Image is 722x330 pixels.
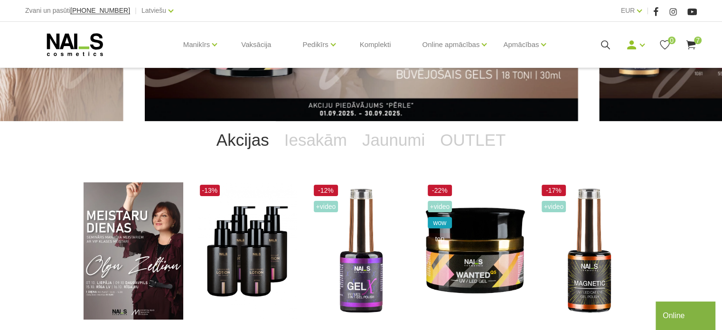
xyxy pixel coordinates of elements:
a: Komplekti [352,22,399,67]
img: BAROJOŠS roku un ķermeņa LOSJONSBALI COCONUT barojošs roku un ķermeņa losjons paredzēts jebkura t... [197,182,297,320]
span: -12% [314,185,338,196]
a: Akcijas [209,121,277,159]
a: Apmācības [503,26,539,64]
img: Ilgnoturīga gellaka, kas sastāv no metāla mikrodaļiņām, kuras īpaša magnēta ietekmē var pārvērst ... [539,182,639,320]
a: 7 [685,39,697,51]
span: +Video [542,201,566,212]
div: Zvani un pasūti [25,5,130,17]
iframe: chat widget [656,300,717,330]
span: +Video [314,201,338,212]
span: | [647,5,648,17]
a: Vaksācija [234,22,279,67]
span: -22% [428,185,452,196]
a: Jaunumi [355,121,432,159]
span: -13% [200,185,220,196]
a: Online apmācības [422,26,479,64]
a: [PHONE_NUMBER] [70,7,130,14]
a: 0 [659,39,671,51]
span: | [135,5,137,17]
span: wow [428,217,452,228]
span: 7 [694,37,702,44]
img: Gels WANTED NAILS cosmetics tehniķu komanda ir radījusi gelu, kas ilgi jau ir katra meistara mekl... [425,182,525,320]
a: OUTLET [432,121,513,159]
a: Latviešu [141,5,166,16]
a: EUR [621,5,635,16]
img: Trīs vienā - bāze, tonis, tops (trausliem nagiem vēlams papildus lietot bāzi). Ilgnoturīga un int... [311,182,411,320]
span: -17% [542,185,566,196]
img: ✨ Meistaru dienas ar Olgu Zeltiņu 2025 ✨🍂 RUDENS / Seminārs manikīra meistariem 🍂📍 Liepāja – 7. o... [84,182,183,320]
span: +Video [428,201,452,212]
span: top [428,233,452,245]
a: Pedikīrs [302,26,328,64]
a: Iesakām [277,121,355,159]
a: Manikīrs [183,26,210,64]
span: 0 [668,37,675,44]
